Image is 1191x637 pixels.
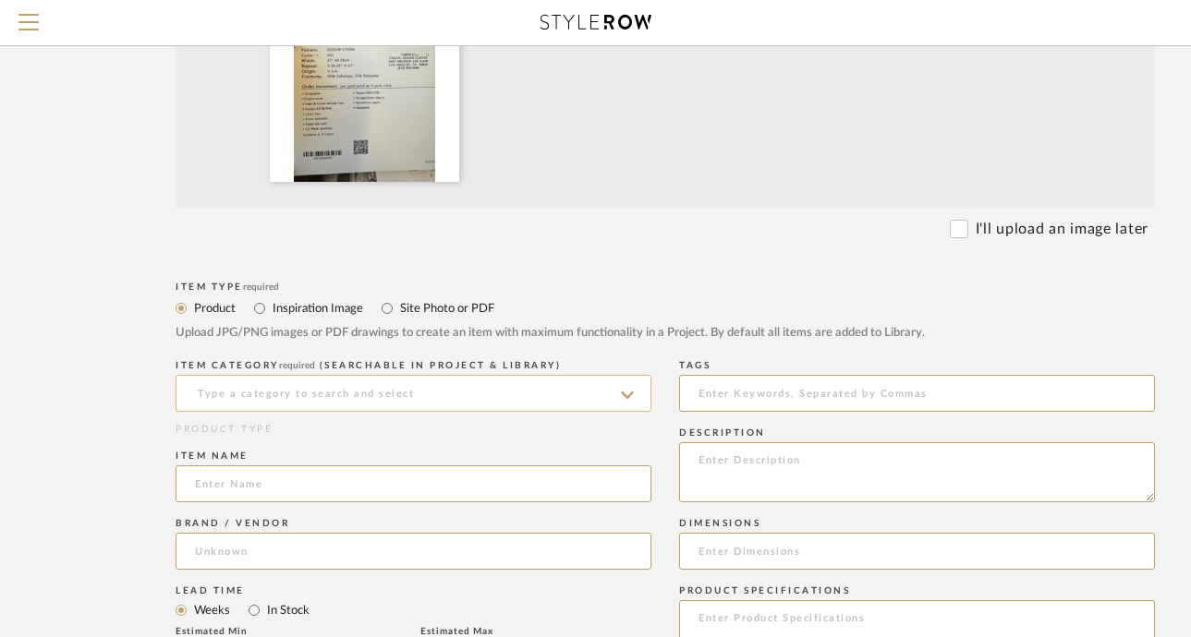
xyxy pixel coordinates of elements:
div: Estimated Min [176,626,407,637]
div: ITEM CATEGORY [176,360,651,371]
div: Brand / Vendor [176,518,651,529]
div: Lead Time [176,585,651,596]
div: Item Type [176,282,1155,293]
label: Weeks [192,600,230,620]
div: Description [679,427,1155,439]
mat-radio-group: Select item type [176,296,1155,319]
input: Enter Name [176,465,651,502]
span: (Searchable in Project & Library) [320,361,562,370]
div: Tags [679,360,1155,371]
mat-radio-group: Select item type [176,598,651,621]
span: required [243,282,279,292]
span: required [279,361,315,370]
input: Enter Keywords, Separated by Commas [679,375,1155,412]
input: Enter Dimensions [679,533,1155,570]
div: Upload JPG/PNG images or PDF drawings to create an item with maximum functionality in a Project. ... [176,324,1155,343]
label: Site Photo or PDF [398,298,494,318]
div: Estimated Max [420,626,651,637]
div: Item name [176,451,651,462]
input: Unknown [176,533,651,570]
input: Type a category to search and select [176,375,651,412]
label: I'll upload an image later [976,218,1148,240]
div: Product Specifications [679,585,1155,596]
label: Inspiration Image [271,298,363,318]
div: PRODUCT TYPE [176,423,651,437]
div: Dimensions [679,518,1155,529]
label: Product [192,298,236,318]
label: In Stock [265,600,310,620]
